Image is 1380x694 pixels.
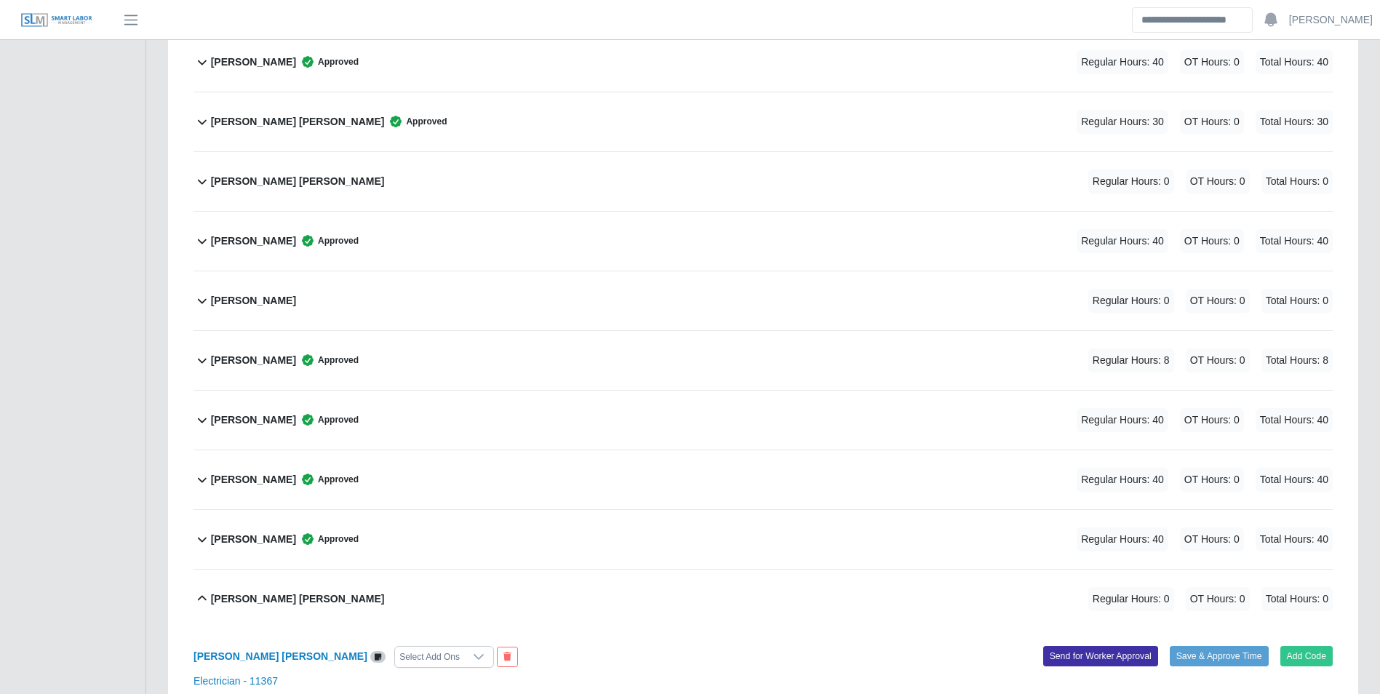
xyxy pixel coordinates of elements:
[296,234,359,248] span: Approved
[194,450,1333,509] button: [PERSON_NAME] Approved Regular Hours: 40 OT Hours: 0 Total Hours: 40
[1180,468,1244,492] span: OT Hours: 0
[1256,50,1333,74] span: Total Hours: 40
[211,174,385,189] b: [PERSON_NAME] [PERSON_NAME]
[1186,348,1250,372] span: OT Hours: 0
[1180,408,1244,432] span: OT Hours: 0
[194,212,1333,271] button: [PERSON_NAME] Approved Regular Hours: 40 OT Hours: 0 Total Hours: 40
[296,412,359,427] span: Approved
[194,391,1333,450] button: [PERSON_NAME] Approved Regular Hours: 40 OT Hours: 0 Total Hours: 40
[211,114,385,129] b: [PERSON_NAME] [PERSON_NAME]
[211,234,296,249] b: [PERSON_NAME]
[1186,587,1250,611] span: OT Hours: 0
[194,331,1333,390] button: [PERSON_NAME] Approved Regular Hours: 8 OT Hours: 0 Total Hours: 8
[1180,110,1244,134] span: OT Hours: 0
[1261,348,1333,372] span: Total Hours: 8
[296,472,359,487] span: Approved
[1088,348,1174,372] span: Regular Hours: 8
[1180,229,1244,253] span: OT Hours: 0
[194,510,1333,569] button: [PERSON_NAME] Approved Regular Hours: 40 OT Hours: 0 Total Hours: 40
[1289,12,1373,28] a: [PERSON_NAME]
[497,647,518,667] button: End Worker & Remove from the Timesheet
[194,271,1333,330] button: [PERSON_NAME] Regular Hours: 0 OT Hours: 0 Total Hours: 0
[1261,169,1333,194] span: Total Hours: 0
[1077,50,1168,74] span: Regular Hours: 40
[211,55,296,70] b: [PERSON_NAME]
[1077,229,1168,253] span: Regular Hours: 40
[1256,229,1333,253] span: Total Hours: 40
[20,12,93,28] img: SLM Logo
[1180,527,1244,551] span: OT Hours: 0
[1180,50,1244,74] span: OT Hours: 0
[1186,169,1250,194] span: OT Hours: 0
[211,412,296,428] b: [PERSON_NAME]
[211,472,296,487] b: [PERSON_NAME]
[1077,468,1168,492] span: Regular Hours: 40
[296,532,359,546] span: Approved
[1256,527,1333,551] span: Total Hours: 40
[1256,110,1333,134] span: Total Hours: 30
[1088,169,1174,194] span: Regular Hours: 0
[1043,646,1158,666] button: Send for Worker Approval
[1132,7,1253,33] input: Search
[1186,289,1250,313] span: OT Hours: 0
[211,591,385,607] b: [PERSON_NAME] [PERSON_NAME]
[1261,289,1333,313] span: Total Hours: 0
[1088,587,1174,611] span: Regular Hours: 0
[1261,587,1333,611] span: Total Hours: 0
[296,353,359,367] span: Approved
[1088,289,1174,313] span: Regular Hours: 0
[384,114,447,129] span: Approved
[296,55,359,69] span: Approved
[1280,646,1333,666] button: Add Code
[1077,110,1168,134] span: Regular Hours: 30
[370,650,386,662] a: View/Edit Notes
[194,152,1333,211] button: [PERSON_NAME] [PERSON_NAME] Regular Hours: 0 OT Hours: 0 Total Hours: 0
[211,353,296,368] b: [PERSON_NAME]
[1077,408,1168,432] span: Regular Hours: 40
[1170,646,1269,666] button: Save & Approve Time
[395,647,464,667] div: Select Add Ons
[1256,468,1333,492] span: Total Hours: 40
[194,92,1333,151] button: [PERSON_NAME] [PERSON_NAME] Approved Regular Hours: 30 OT Hours: 0 Total Hours: 30
[194,650,367,662] a: [PERSON_NAME] [PERSON_NAME]
[194,675,278,687] a: Electrician - 11367
[211,532,296,547] b: [PERSON_NAME]
[1256,408,1333,432] span: Total Hours: 40
[194,33,1333,92] button: [PERSON_NAME] Approved Regular Hours: 40 OT Hours: 0 Total Hours: 40
[211,293,296,308] b: [PERSON_NAME]
[1077,527,1168,551] span: Regular Hours: 40
[194,570,1333,629] button: [PERSON_NAME] [PERSON_NAME] Regular Hours: 0 OT Hours: 0 Total Hours: 0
